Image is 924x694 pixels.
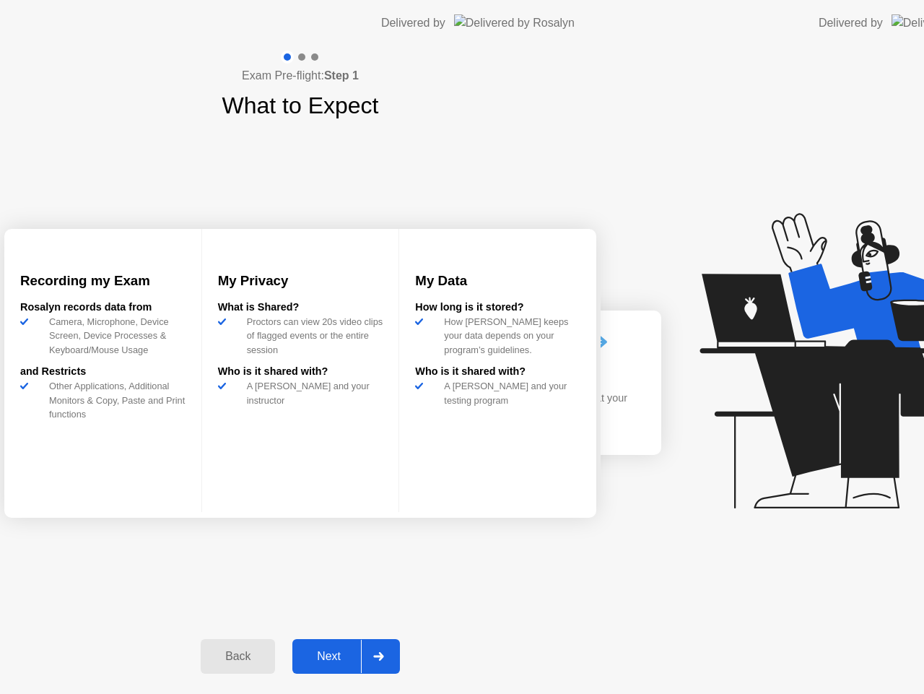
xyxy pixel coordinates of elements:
[415,271,580,291] h3: My Data
[242,67,359,84] h4: Exam Pre-flight:
[415,364,580,380] div: Who is it shared with?
[218,364,383,380] div: Who is it shared with?
[205,650,271,663] div: Back
[20,300,186,316] div: Rosalyn records data from
[292,639,400,674] button: Next
[324,69,359,82] b: Step 1
[218,271,383,291] h3: My Privacy
[20,271,186,291] h3: Recording my Exam
[438,379,580,407] div: A [PERSON_NAME] and your testing program
[222,88,379,123] h1: What to Expect
[454,14,575,31] img: Delivered by Rosalyn
[201,639,275,674] button: Back
[43,379,186,421] div: Other Applications, Additional Monitors & Copy, Paste and Print functions
[218,300,383,316] div: What is Shared?
[415,300,580,316] div: How long is it stored?
[43,315,186,357] div: Camera, Microphone, Device Screen, Device Processes & Keyboard/Mouse Usage
[20,364,186,380] div: and Restricts
[297,650,361,663] div: Next
[381,14,445,32] div: Delivered by
[438,315,580,357] div: How [PERSON_NAME] keeps your data depends on your program’s guidelines.
[241,315,383,357] div: Proctors can view 20s video clips of flagged events or the entire session
[241,379,383,407] div: A [PERSON_NAME] and your instructor
[819,14,883,32] div: Delivered by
